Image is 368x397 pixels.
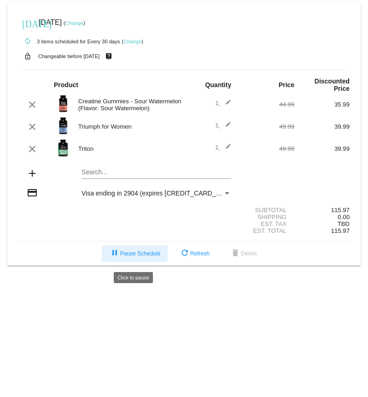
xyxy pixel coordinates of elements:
div: 44.99 [239,101,294,108]
div: Subtotal [239,207,294,213]
button: Delete [222,245,264,262]
small: ( ) [64,20,85,26]
small: Changeable before [DATE] [38,53,100,59]
strong: Price [279,81,294,89]
img: Image-1-Carousel-Triton-Transp.png [54,139,72,157]
span: 1 [215,122,231,129]
strong: Discounted Price [315,77,350,92]
div: 49.99 [239,145,294,152]
span: 0.00 [338,213,350,220]
span: Pause Schedule [109,250,160,257]
span: 1 [215,100,231,107]
span: 1 [215,144,231,151]
mat-icon: clear [27,121,38,132]
div: 39.99 [294,145,350,152]
div: Est. Total [239,227,294,234]
img: updated-4.8-triumph-female.png [54,117,72,135]
mat-icon: lock_open [22,50,33,62]
span: Visa ending in 2904 (expires [CREDIT_CARD_DATA]) [82,190,236,197]
mat-icon: clear [27,99,38,110]
strong: Quantity [205,81,231,89]
span: Refresh [179,250,210,257]
div: Triumph for Women [74,123,184,130]
mat-icon: autorenew [22,36,33,47]
strong: Product [54,81,78,89]
mat-icon: edit [220,143,231,154]
mat-icon: live_help [103,50,114,62]
span: TBD [338,220,350,227]
small: 3 items scheduled for Every 30 days [18,39,120,44]
div: Est. Tax [239,220,294,227]
mat-icon: refresh [179,248,190,259]
img: Image-1-Creatine-Gummies-SW-1000Xx1000.png [54,95,72,113]
mat-icon: add [27,168,38,179]
mat-icon: [DATE] [22,18,33,29]
mat-select: Payment Method [82,190,231,197]
div: 39.99 [294,123,350,130]
a: Change [65,20,83,26]
div: Triton [74,145,184,152]
div: Shipping [239,213,294,220]
mat-icon: edit [220,99,231,110]
span: Delete [230,250,257,257]
div: 35.99 [294,101,350,108]
span: 115.97 [331,227,350,234]
div: 115.97 [294,207,350,213]
div: 49.99 [239,123,294,130]
mat-icon: credit_card [27,187,38,198]
a: Change [123,39,141,44]
mat-icon: pause [109,248,120,259]
div: Creatine Gummies - Sour Watermelon (Flavor: Sour Watermelon) [74,98,184,112]
button: Refresh [172,245,217,262]
small: ( ) [122,39,143,44]
input: Search... [82,169,231,176]
button: Pause Schedule [102,245,168,262]
mat-icon: clear [27,143,38,154]
mat-icon: edit [220,121,231,132]
mat-icon: delete [230,248,241,259]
